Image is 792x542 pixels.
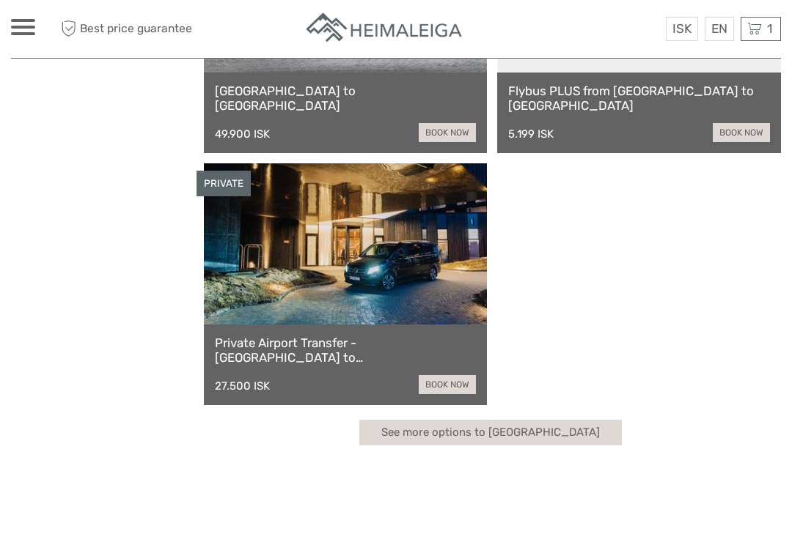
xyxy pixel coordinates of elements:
[215,127,270,141] div: 49.900 ISK
[713,123,770,142] a: book now
[508,127,554,141] div: 5.199 ISK
[765,21,774,36] span: 1
[419,123,476,142] a: book now
[508,83,770,114] a: Flybus PLUS from [GEOGRAPHIC_DATA] to [GEOGRAPHIC_DATA]
[57,17,204,41] span: Best price guarantee
[705,17,734,41] div: EN
[215,83,477,114] a: [GEOGRAPHIC_DATA] to [GEOGRAPHIC_DATA]
[672,21,692,36] span: ISK
[215,379,270,393] div: 27.500 ISK
[359,420,622,445] a: See more options to [GEOGRAPHIC_DATA]
[197,171,251,196] div: PRIVATE
[215,335,477,365] a: Private Airport Transfer - [GEOGRAPHIC_DATA] to [GEOGRAPHIC_DATA]
[304,11,466,47] img: Apartments in Reykjavik
[419,375,476,394] a: book now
